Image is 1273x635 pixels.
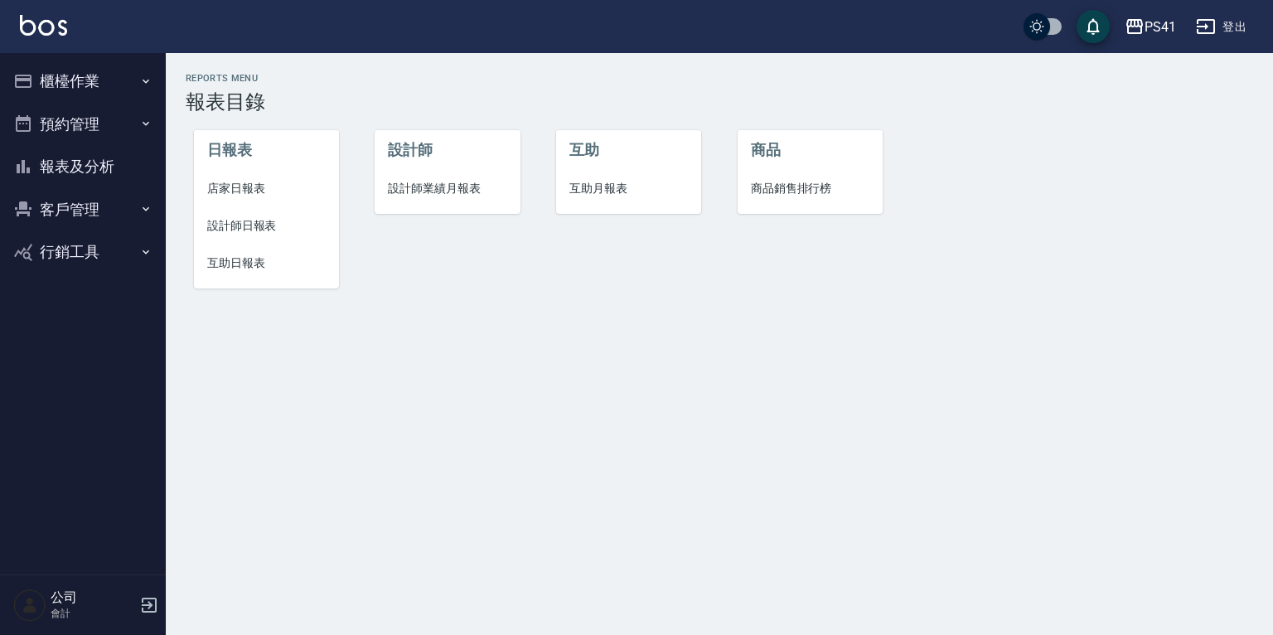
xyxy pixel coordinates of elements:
[1118,10,1183,44] button: PS41
[7,145,159,188] button: 報表及分析
[7,188,159,231] button: 客戶管理
[1145,17,1176,37] div: PS41
[738,130,883,170] li: 商品
[751,180,869,197] span: 商品銷售排行榜
[207,254,326,272] span: 互助日報表
[556,130,701,170] li: 互助
[7,60,159,103] button: 櫃檯作業
[7,230,159,274] button: 行銷工具
[375,130,520,170] li: 設計師
[1077,10,1110,43] button: save
[194,130,339,170] li: 日報表
[7,103,159,146] button: 預約管理
[194,245,339,282] a: 互助日報表
[194,170,339,207] a: 店家日報表
[388,180,506,197] span: 設計師業績月報表
[207,217,326,235] span: 設計師日報表
[13,589,46,622] img: Person
[186,73,1253,84] h2: Reports Menu
[194,207,339,245] a: 設計師日報表
[51,589,135,606] h5: 公司
[51,606,135,621] p: 會計
[207,180,326,197] span: 店家日報表
[375,170,520,207] a: 設計師業績月報表
[569,180,688,197] span: 互助月報表
[20,15,67,36] img: Logo
[186,90,1253,114] h3: 報表目錄
[556,170,701,207] a: 互助月報表
[1189,12,1253,42] button: 登出
[738,170,883,207] a: 商品銷售排行榜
